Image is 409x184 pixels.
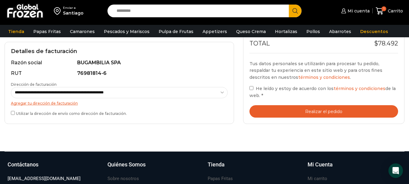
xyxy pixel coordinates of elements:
[249,86,396,98] span: He leído y estoy de acuerdo con los de la web.
[11,70,76,77] div: RUT
[11,110,228,116] label: Utilizar la dirección de envío como dirección de facturación.
[11,101,78,105] a: Agregar tu dirección de facturación
[208,175,233,183] a: Papas Fritas
[11,111,15,115] input: Utilizar la dirección de envío como dirección de facturación.
[63,6,84,10] div: Enviar a
[8,175,81,183] a: [EMAIL_ADDRESS][DOMAIN_NAME]
[8,161,101,175] a: Contáctanos
[374,40,398,47] bdi: 78.492
[376,4,403,18] a: 1 Carrito
[386,8,403,14] span: Carrito
[261,93,263,98] abbr: requerido
[107,175,139,183] a: Sobre nosotros
[208,176,233,182] h3: Papas Fritas
[63,10,84,16] div: Santiago
[156,26,196,37] a: Pulpa de Frutas
[107,176,139,182] h3: Sobre nosotros
[308,175,327,183] a: Mi carrito
[8,176,81,182] h3: [EMAIL_ADDRESS][DOMAIN_NAME]
[5,26,27,37] a: Tienda
[77,70,225,77] div: 76981814-6
[249,105,398,118] button: Realizar el pedido
[340,5,369,17] a: Mi cuenta
[11,48,228,55] h2: Detalles de facturación
[67,26,98,37] a: Camarones
[289,5,302,17] button: Search button
[249,37,358,53] th: Total
[11,59,76,66] div: Razón social
[107,161,201,175] a: Quiénes Somos
[249,86,253,90] input: He leído y estoy de acuerdo con lostérminos y condicionesde la web. *
[388,163,403,178] div: Open Intercom Messenger
[30,26,64,37] a: Papas Fritas
[11,82,228,98] label: Dirección de facturación
[308,161,401,175] a: Mi Cuenta
[11,87,228,98] select: Dirección de facturación
[381,6,386,11] span: 1
[208,161,302,175] a: Tienda
[101,26,153,37] a: Pescados y Mariscos
[374,40,378,47] span: $
[334,86,385,91] a: términos y condiciones
[249,60,398,81] p: Tus datos personales se utilizarán para procesar tu pedido, respaldar tu experiencia en este siti...
[303,26,323,37] a: Pollos
[107,161,146,169] h3: Quiénes Somos
[326,26,354,37] a: Abarrotes
[298,75,350,80] a: términos y condiciones
[272,26,300,37] a: Hortalizas
[308,161,333,169] h3: Mi Cuenta
[208,161,225,169] h3: Tienda
[77,59,225,66] div: BUGAMBILIA SPA
[200,26,230,37] a: Appetizers
[308,176,327,182] h3: Mi carrito
[346,8,370,14] span: Mi cuenta
[233,26,269,37] a: Queso Crema
[8,161,38,169] h3: Contáctanos
[357,26,391,37] a: Descuentos
[54,6,63,16] img: address-field-icon.svg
